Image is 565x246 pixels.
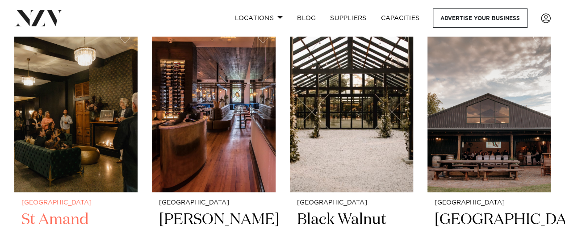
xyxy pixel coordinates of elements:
img: nzv-logo.png [14,10,63,26]
small: [GEOGRAPHIC_DATA] [435,199,544,206]
a: Advertise your business [433,8,527,28]
a: Locations [227,8,290,28]
small: [GEOGRAPHIC_DATA] [297,199,406,206]
small: [GEOGRAPHIC_DATA] [159,199,268,206]
a: Capacities [374,8,427,28]
a: SUPPLIERS [323,8,373,28]
small: [GEOGRAPHIC_DATA] [21,199,130,206]
a: BLOG [290,8,323,28]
